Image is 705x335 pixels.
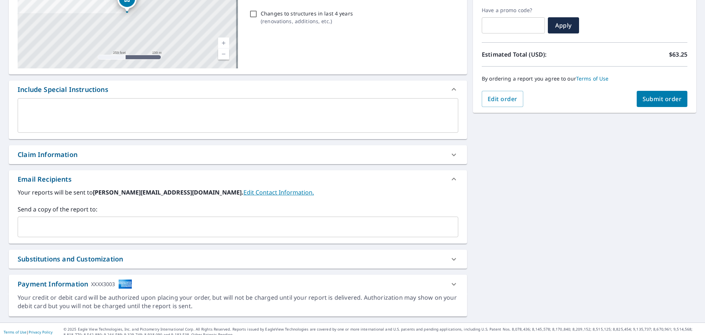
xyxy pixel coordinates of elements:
p: Changes to structures in last 4 years [261,10,353,17]
div: Claim Information [18,150,77,160]
div: Include Special Instructions [18,85,108,95]
label: Have a promo code? [482,7,545,14]
div: Substitutions and Customization [9,250,467,268]
p: | [4,330,53,334]
div: Email Recipients [9,170,467,188]
a: Current Level 17, Zoom Out [218,49,229,60]
label: Send a copy of the report to: [18,205,458,214]
span: Apply [554,21,573,29]
div: Your credit or debit card will be authorized upon placing your order, but will not be charged unt... [18,293,458,310]
div: Payment Information [18,279,132,289]
span: Submit order [643,95,682,103]
label: Your reports will be sent to [18,188,458,197]
span: Edit order [488,95,517,103]
div: Include Special Instructions [9,81,467,98]
button: Apply [548,17,579,33]
button: Edit order [482,91,523,107]
a: Terms of Use [4,329,26,335]
div: Claim Information [9,145,467,164]
a: Current Level 17, Zoom In [218,38,229,49]
div: XXXX3003 [91,279,115,289]
p: $63.25 [669,50,687,59]
p: ( renovations, additions, etc. ) [261,17,353,25]
button: Submit order [637,91,688,107]
p: By ordering a report you agree to our [482,75,687,82]
div: Substitutions and Customization [18,254,123,264]
a: Privacy Policy [29,329,53,335]
div: Payment InformationXXXX3003cardImage [9,275,467,293]
p: Estimated Total (USD): [482,50,585,59]
img: cardImage [118,279,132,289]
div: Email Recipients [18,174,72,184]
b: [PERSON_NAME][EMAIL_ADDRESS][DOMAIN_NAME]. [93,188,243,196]
a: Terms of Use [576,75,609,82]
a: EditContactInfo [243,188,314,196]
